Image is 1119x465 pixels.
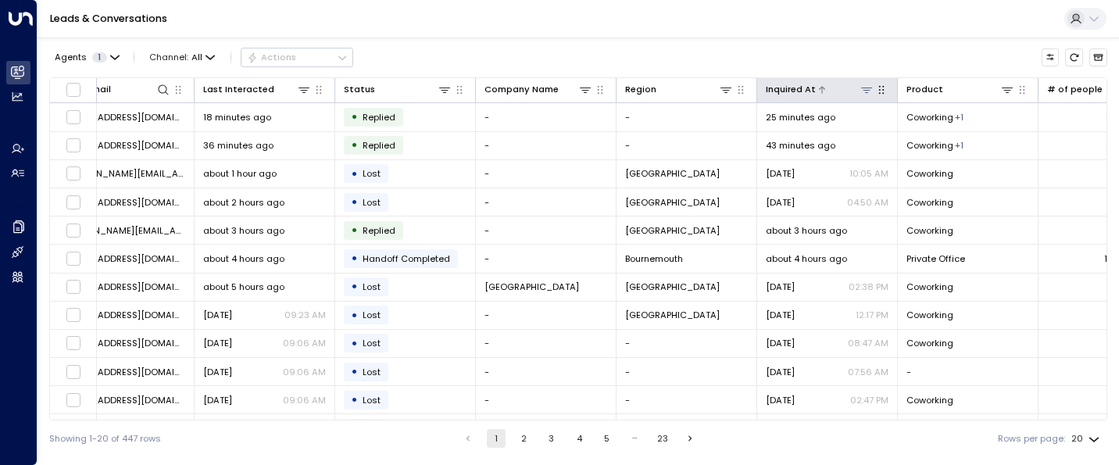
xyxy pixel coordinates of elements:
button: Actions [241,48,353,66]
div: Product [906,82,1014,97]
span: Toggle select row [66,392,81,408]
label: Rows per page: [998,432,1065,445]
div: Inquired At [766,82,816,97]
button: Channel:All [145,48,220,66]
div: • [351,389,358,410]
span: Yesterday [203,309,232,321]
div: Showing 1-20 of 447 rows [49,432,161,445]
div: Inquired At [766,82,874,97]
span: about 3 hours ago [203,224,284,237]
div: • [351,333,358,354]
span: Aug 10, 2025 [766,281,795,293]
span: Toggle select row [66,166,81,181]
span: dreabunce@gmail.com [63,394,185,406]
div: … [625,429,644,448]
button: Customize [1042,48,1060,66]
span: Lost [363,366,381,378]
span: about 1 hour ago [203,167,277,180]
td: - [476,358,617,385]
span: Coworking [906,139,953,152]
div: Region [625,82,733,97]
div: - [1106,224,1111,237]
div: 8 [1106,111,1112,123]
span: Coworking [906,111,953,123]
div: - [1106,394,1111,406]
span: University of York [484,281,579,293]
div: Button group with a nested menu [241,48,353,66]
span: about 4 hours ago [766,252,847,265]
td: - [617,330,757,357]
div: • [351,361,358,382]
div: • [351,163,358,184]
span: about 2 hours ago [203,196,284,209]
span: All [191,52,202,63]
span: Yesterday [203,337,232,349]
div: • [351,134,358,156]
div: 8 [1106,139,1112,152]
span: York [625,167,720,180]
span: Coworking [906,309,953,321]
span: 25 minutes ago [766,111,835,123]
span: charliepipe14@gmail.com [63,366,185,378]
span: about 5 hours ago [203,281,284,293]
span: Channel: [145,48,220,66]
span: Replied [363,139,395,152]
span: about 3 hours ago [766,224,847,237]
button: Archived Leads [1089,48,1107,66]
div: Company Name [484,82,559,97]
span: Toggle select row [66,364,81,380]
span: Aug 25, 2025 [766,167,795,180]
td: - [898,358,1039,385]
td: - [617,132,757,159]
span: 1 [92,52,107,63]
div: • [351,248,358,269]
span: kay@about-loyalty.com [63,224,185,237]
div: Last Interacted [203,82,274,97]
span: 36 minutes ago [203,139,273,152]
button: Go to page 3 [542,429,561,448]
p: 02:47 PM [850,394,888,406]
p: 07:56 AM [848,366,888,378]
div: # of people [1047,82,1103,97]
span: Lost [363,309,381,321]
span: Toggle select all [66,82,81,98]
span: Toggle select row [66,195,81,210]
span: Lost [363,167,381,180]
td: - [617,358,757,385]
p: 10:05 AM [849,167,888,180]
div: • [351,191,358,213]
td: - [476,414,617,442]
span: Handoff Completed [363,252,450,265]
span: Toggle select row [66,223,81,238]
button: Go to page 4 [570,429,588,448]
div: Private Office [955,111,963,123]
td: - [476,103,617,131]
span: Twickenham [625,309,720,321]
td: - [617,103,757,131]
div: • [351,220,358,241]
span: Lost [363,394,381,406]
div: - [1106,337,1111,349]
button: Go to page 5 [598,429,617,448]
span: Toggle select row [66,307,81,323]
span: rayan.habbab@gmail.com [63,139,185,152]
td: - [476,245,617,272]
p: 09:06 AM [283,366,326,378]
div: - [1106,196,1111,209]
div: Product [906,82,943,97]
div: Private Office [955,139,963,152]
nav: pagination navigation [458,429,701,448]
span: York [625,196,720,209]
td: - [476,160,617,188]
span: rayan.habbab@gmail.com [63,111,185,123]
span: Toggle select row [66,251,81,266]
div: - [1106,366,1111,378]
p: 12:17 PM [856,309,888,321]
div: Lead Email [63,82,170,97]
span: Aug 19, 2025 [766,394,795,406]
span: Refresh [1065,48,1083,66]
div: • [351,106,358,127]
span: markharper007@gmail.com [63,196,185,209]
span: Coworking [906,196,953,209]
span: York [625,281,720,293]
